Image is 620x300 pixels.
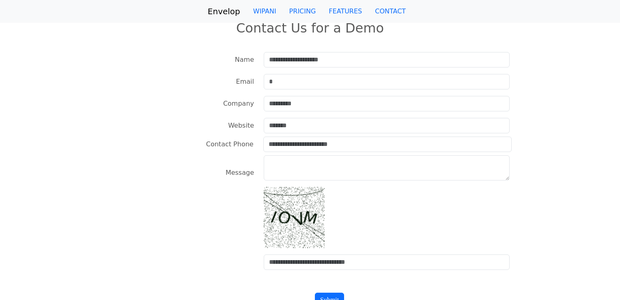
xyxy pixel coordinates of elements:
[235,52,254,67] label: Name
[264,187,325,248] img: captcha
[368,3,412,20] a: CONTACT
[322,3,368,20] a: FEATURES
[206,137,254,152] label: Contact Phone
[226,165,254,180] label: Message
[247,3,283,20] a: WIPANI
[228,118,254,133] label: Website
[283,3,323,20] a: PRICING
[223,96,254,111] label: Company
[236,74,254,89] label: Email
[5,20,615,36] h2: Contact Us for a Demo
[208,3,240,20] a: Envelop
